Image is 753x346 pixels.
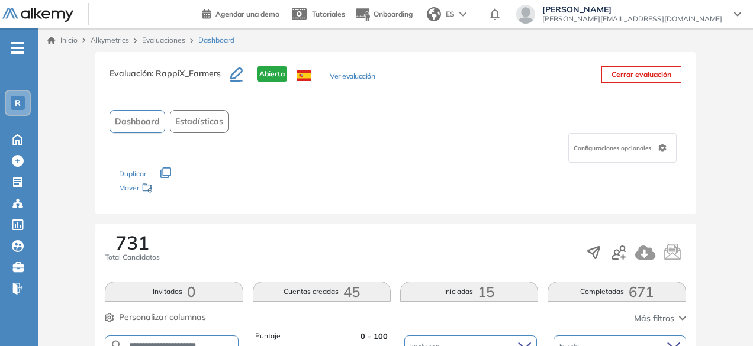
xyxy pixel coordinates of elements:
img: ESP [297,70,311,81]
span: Personalizar columnas [119,311,206,324]
span: Más filtros [634,312,674,325]
span: ES [446,9,455,20]
span: 731 [115,233,149,252]
span: Configuraciones opcionales [574,144,654,153]
span: [PERSON_NAME] [542,5,722,14]
img: arrow [459,12,466,17]
img: world [427,7,441,21]
button: Cerrar evaluación [601,66,681,83]
button: Dashboard [110,110,165,133]
i: - [11,47,24,49]
span: Abierta [257,66,287,82]
span: Agendar una demo [215,9,279,18]
span: Tutoriales [312,9,345,18]
span: Dashboard [115,115,160,128]
button: Onboarding [355,2,413,27]
button: Ver evaluación [330,71,375,83]
button: Completadas671 [548,282,686,302]
span: 0 - 100 [361,331,388,342]
span: Estadísticas [175,115,223,128]
a: Inicio [47,35,78,46]
img: Logo [2,8,73,22]
span: [PERSON_NAME][EMAIL_ADDRESS][DOMAIN_NAME] [542,14,722,24]
a: Evaluaciones [142,35,185,44]
span: Total Candidatos [105,252,160,263]
button: Invitados0 [105,282,243,302]
div: Configuraciones opcionales [568,133,677,163]
span: R [15,98,21,108]
span: Onboarding [374,9,413,18]
button: Cuentas creadas45 [253,282,391,302]
a: Agendar una demo [202,6,279,20]
div: Mover [119,178,237,200]
span: Dashboard [198,35,234,46]
button: Personalizar columnas [105,311,206,324]
span: : RappiX_Farmers [152,68,221,79]
span: Puntaje [255,331,281,342]
span: Alkymetrics [91,35,129,44]
button: Más filtros [634,312,686,325]
h3: Evaluación [110,66,230,91]
button: Estadísticas [170,110,229,133]
button: Iniciadas15 [400,282,538,302]
span: Duplicar [119,169,146,178]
